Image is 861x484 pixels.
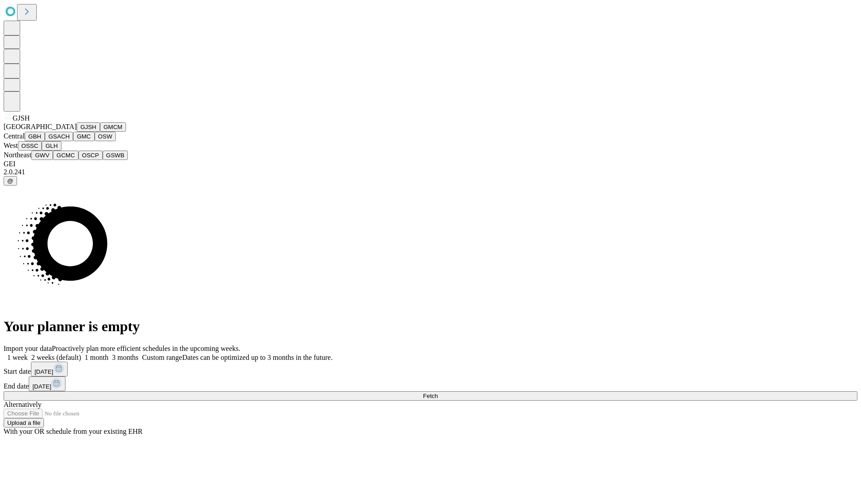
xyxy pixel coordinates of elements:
[4,318,857,335] h1: Your planner is empty
[4,401,41,408] span: Alternatively
[4,362,857,376] div: Start date
[73,132,94,141] button: GMC
[4,428,143,435] span: With your OR schedule from your existing EHR
[45,132,73,141] button: GSACH
[4,376,857,391] div: End date
[4,345,52,352] span: Import your data
[4,132,25,140] span: Central
[423,393,438,399] span: Fetch
[25,132,45,141] button: GBH
[18,141,42,151] button: OSSC
[7,354,28,361] span: 1 week
[4,168,857,176] div: 2.0.241
[7,177,13,184] span: @
[77,122,100,132] button: GJSH
[31,151,53,160] button: GWV
[85,354,109,361] span: 1 month
[32,383,51,390] span: [DATE]
[4,418,44,428] button: Upload a file
[103,151,128,160] button: GSWB
[4,391,857,401] button: Fetch
[142,354,182,361] span: Custom range
[31,362,68,376] button: [DATE]
[31,354,81,361] span: 2 weeks (default)
[100,122,126,132] button: GMCM
[42,141,61,151] button: GLH
[4,176,17,186] button: @
[4,151,31,159] span: Northeast
[78,151,103,160] button: OSCP
[95,132,116,141] button: OSW
[4,123,77,130] span: [GEOGRAPHIC_DATA]
[4,142,18,149] span: West
[182,354,332,361] span: Dates can be optimized up to 3 months in the future.
[29,376,65,391] button: [DATE]
[53,151,78,160] button: GCMC
[35,368,53,375] span: [DATE]
[4,160,857,168] div: GEI
[13,114,30,122] span: GJSH
[52,345,240,352] span: Proactively plan more efficient schedules in the upcoming weeks.
[112,354,139,361] span: 3 months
